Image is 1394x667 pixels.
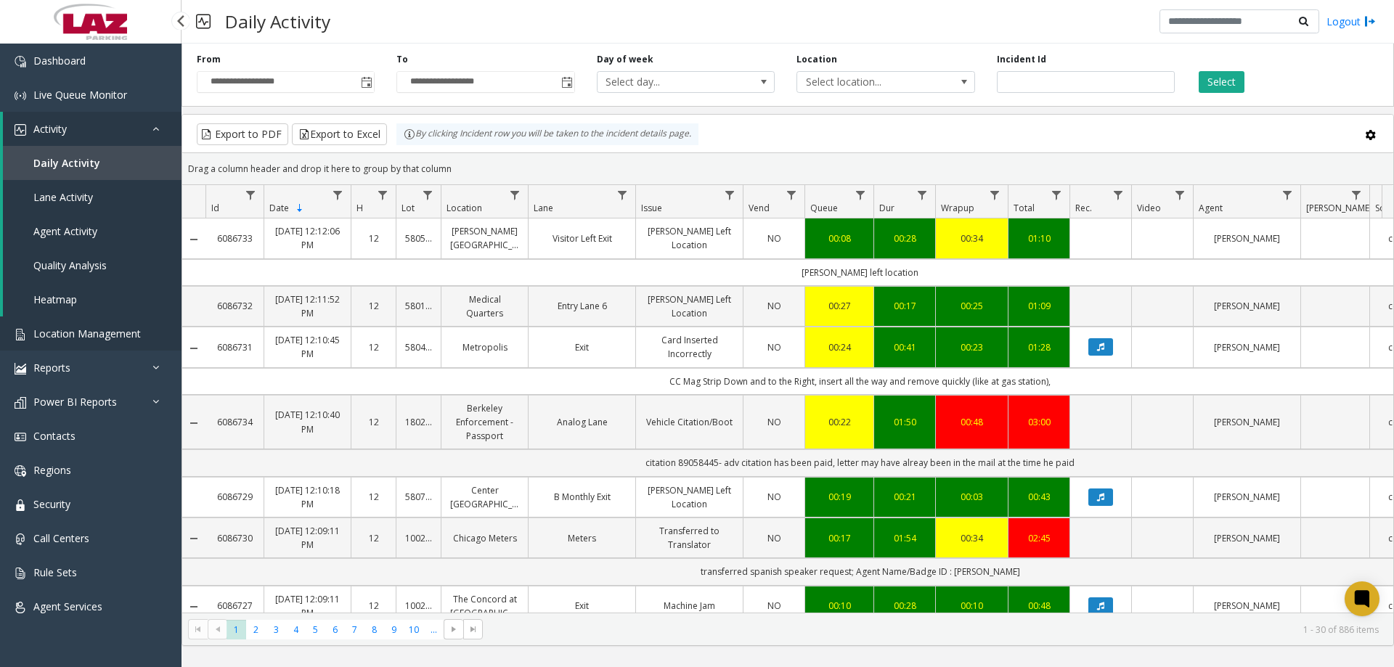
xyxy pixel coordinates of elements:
[883,232,926,245] a: 00:28
[883,340,926,354] div: 00:41
[33,292,77,306] span: Heatmap
[3,112,182,146] a: Activity
[33,600,102,613] span: Agent Services
[810,202,838,214] span: Queue
[613,185,632,205] a: Lane Filter Menu
[292,123,387,145] button: Export to Excel
[356,202,363,214] span: H
[360,232,387,245] a: 12
[1017,531,1061,545] a: 02:45
[444,619,463,639] span: Go to the next page
[814,232,865,245] a: 00:08
[1137,202,1161,214] span: Video
[645,292,734,320] a: [PERSON_NAME] Left Location
[814,531,865,545] div: 00:17
[33,327,141,340] span: Location Management
[945,232,999,245] a: 00:34
[360,415,387,429] a: 12
[405,232,432,245] a: 580560
[537,599,627,613] a: Exit
[913,185,932,205] a: Dur Filter Menu
[396,123,698,145] div: By clicking Incident row you will be taken to the incident details page.
[345,620,364,639] span: Page 7
[883,415,926,429] div: 01:50
[447,202,482,214] span: Location
[273,408,342,435] a: [DATE] 12:10:40 PM
[15,602,26,613] img: 'icon'
[1326,14,1376,29] a: Logout
[3,180,182,214] a: Lane Activity
[749,202,770,214] span: Vend
[1017,299,1061,313] a: 01:09
[3,146,182,180] a: Daily Activity
[883,531,926,545] div: 01:54
[15,363,26,375] img: 'icon'
[15,124,26,136] img: 'icon'
[373,185,393,205] a: H Filter Menu
[273,592,342,620] a: [DATE] 12:09:11 PM
[214,232,255,245] a: 6086733
[1014,202,1035,214] span: Total
[1017,490,1061,504] div: 00:43
[214,299,255,313] a: 6086732
[1109,185,1128,205] a: Rec. Filter Menu
[450,340,519,354] a: Metropolis
[492,623,1379,636] kendo-pager-info: 1 - 30 of 886 items
[15,329,26,340] img: 'icon'
[182,417,205,429] a: Collapse Details
[269,202,289,214] span: Date
[273,524,342,552] a: [DATE] 12:09:11 PM
[767,232,781,245] span: NO
[196,4,211,39] img: pageIcon
[752,490,796,504] a: NO
[286,620,306,639] span: Page 4
[33,463,71,477] span: Regions
[214,599,255,613] a: 6086727
[752,531,796,545] a: NO
[1017,599,1061,613] div: 00:48
[33,156,100,170] span: Daily Activity
[879,202,894,214] span: Dur
[814,415,865,429] a: 00:22
[15,56,26,67] img: 'icon'
[405,599,432,613] a: 100238
[767,300,781,312] span: NO
[33,395,117,409] span: Power BI Reports
[211,202,219,214] span: Id
[814,299,865,313] div: 00:27
[645,333,734,361] a: Card Inserted Incorrectly
[534,202,553,214] span: Lane
[197,53,221,66] label: From
[945,531,999,545] a: 00:34
[33,565,77,579] span: Rule Sets
[33,258,107,272] span: Quality Analysis
[945,490,999,504] a: 00:03
[1199,202,1223,214] span: Agent
[218,4,338,39] h3: Daily Activity
[1075,202,1092,214] span: Rec.
[448,623,460,635] span: Go to the next page
[782,185,802,205] a: Vend Filter Menu
[384,620,404,639] span: Page 9
[752,299,796,313] a: NO
[1278,185,1297,205] a: Agent Filter Menu
[645,415,734,429] a: Vehicle Citation/Boot
[1017,340,1061,354] div: 01:28
[752,232,796,245] a: NO
[814,340,865,354] a: 00:24
[796,53,837,66] label: Location
[182,601,205,613] a: Collapse Details
[450,483,519,511] a: Center [GEOGRAPHIC_DATA]
[273,224,342,252] a: [DATE] 12:12:06 PM
[33,429,76,443] span: Contacts
[597,53,653,66] label: Day of week
[402,202,415,214] span: Lot
[945,299,999,313] a: 00:25
[883,599,926,613] div: 00:28
[328,185,348,205] a: Date Filter Menu
[1202,415,1292,429] a: [PERSON_NAME]
[33,531,89,545] span: Call Centers
[214,490,255,504] a: 6086729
